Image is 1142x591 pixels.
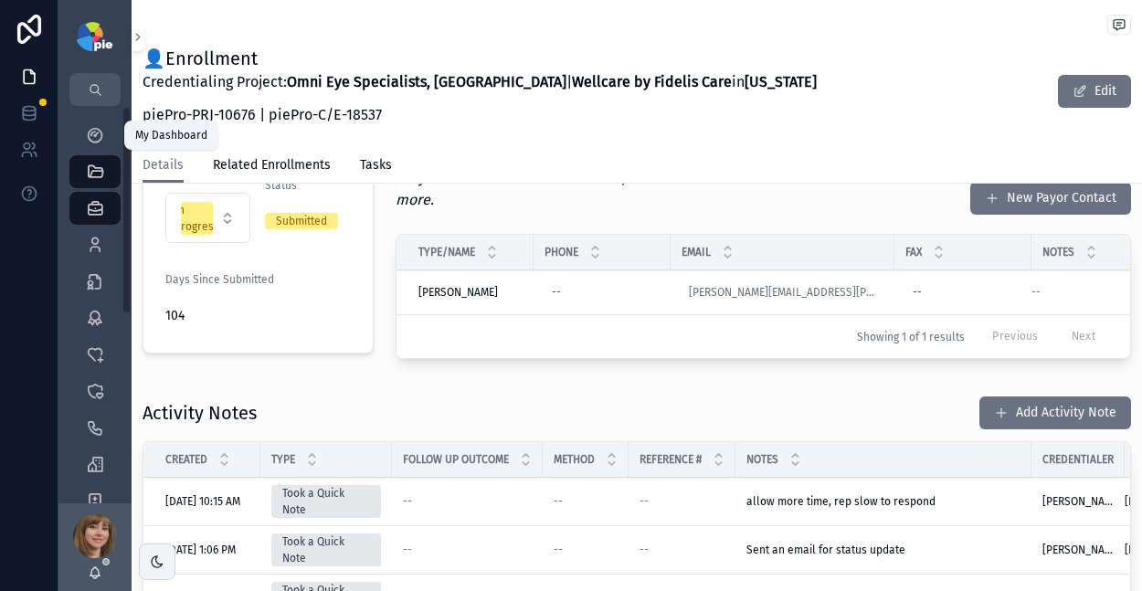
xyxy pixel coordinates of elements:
span: Fax [905,245,922,259]
span: Tasks [360,156,392,174]
span: Email [682,245,711,259]
div: My Dashboard [135,128,207,142]
p: piePro-PRJ-10676 | piePro-C/E-18537 [143,104,817,126]
span: 104 [165,307,351,325]
span: Credentialer [1042,452,1114,467]
span: Method [554,452,595,467]
div: -- [913,285,922,300]
span: -- [640,543,649,557]
a: [PERSON_NAME] [1042,494,1114,509]
span: Showing 1 of 1 results [857,330,965,344]
span: allow more time, rep slow to respond [746,495,936,508]
span: Type/Name [418,245,475,259]
button: Select Button [165,193,250,243]
span: Follow Up Outcome [403,452,509,467]
a: -- [554,494,618,509]
button: Add Activity Note [979,396,1131,429]
strong: Wellcare by Fidelis Care [572,73,732,90]
a: -- [403,543,532,557]
div: -- [552,285,561,300]
span: -- [403,543,412,557]
div: In Progress [174,202,219,235]
span: -- [554,543,563,557]
img: App logo [77,22,112,51]
span: [PERSON_NAME] [418,285,498,300]
a: [PERSON_NAME][EMAIL_ADDRESS][PERSON_NAME][DOMAIN_NAME] [682,278,883,307]
span: Reference # [640,452,702,467]
a: -- [640,543,724,557]
span: Notes [1042,245,1074,259]
span: Notes [746,452,778,467]
span: Related Enrollments [213,156,331,174]
a: [PERSON_NAME][EMAIL_ADDRESS][PERSON_NAME][DOMAIN_NAME] [689,285,876,300]
span: Phone [545,245,578,259]
span: Type [271,452,295,467]
p: Credentialing Project: | in [143,71,817,93]
a: Took a Quick Note [271,485,381,518]
a: [PERSON_NAME] [418,285,523,300]
button: Edit [1058,75,1131,108]
span: Created [165,452,207,467]
button: New Payor Contact [970,182,1131,215]
span: [DATE] 1:06 PM [165,543,236,557]
a: -- [545,278,660,307]
h1: Activity Notes [143,400,257,426]
a: Related Enrollments [213,149,331,185]
h1: 👤Enrollment [143,46,817,71]
span: Sent an email for status update [746,544,905,556]
a: -- [403,494,532,509]
a: [DATE] 10:15 AM [165,494,249,509]
span: [DATE] 10:15 AM [165,494,240,509]
div: Submitted [276,213,327,229]
a: -- [640,494,724,509]
span: Days Since Submitted [165,273,274,286]
span: -- [403,494,412,509]
a: [DATE] 1:06 PM [165,543,249,557]
span: Details [143,156,184,174]
a: -- [554,543,618,557]
a: [PERSON_NAME] [1042,543,1114,557]
a: Took a Quick Note [271,533,381,566]
a: Sent an email for status update [746,543,1020,557]
div: scrollable content [58,106,132,503]
span: -- [1031,285,1041,300]
a: -- [905,278,1020,307]
span: -- [554,494,563,509]
strong: [US_STATE] [745,73,817,90]
span: -- [640,494,649,509]
a: Details [143,149,184,184]
div: Took a Quick Note [282,485,370,518]
a: Tasks [360,149,392,185]
strong: Omni Eye Specialists, [GEOGRAPHIC_DATA] [287,73,566,90]
a: allow more time, rep slow to respond [746,494,1020,509]
div: Took a Quick Note [282,533,370,566]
